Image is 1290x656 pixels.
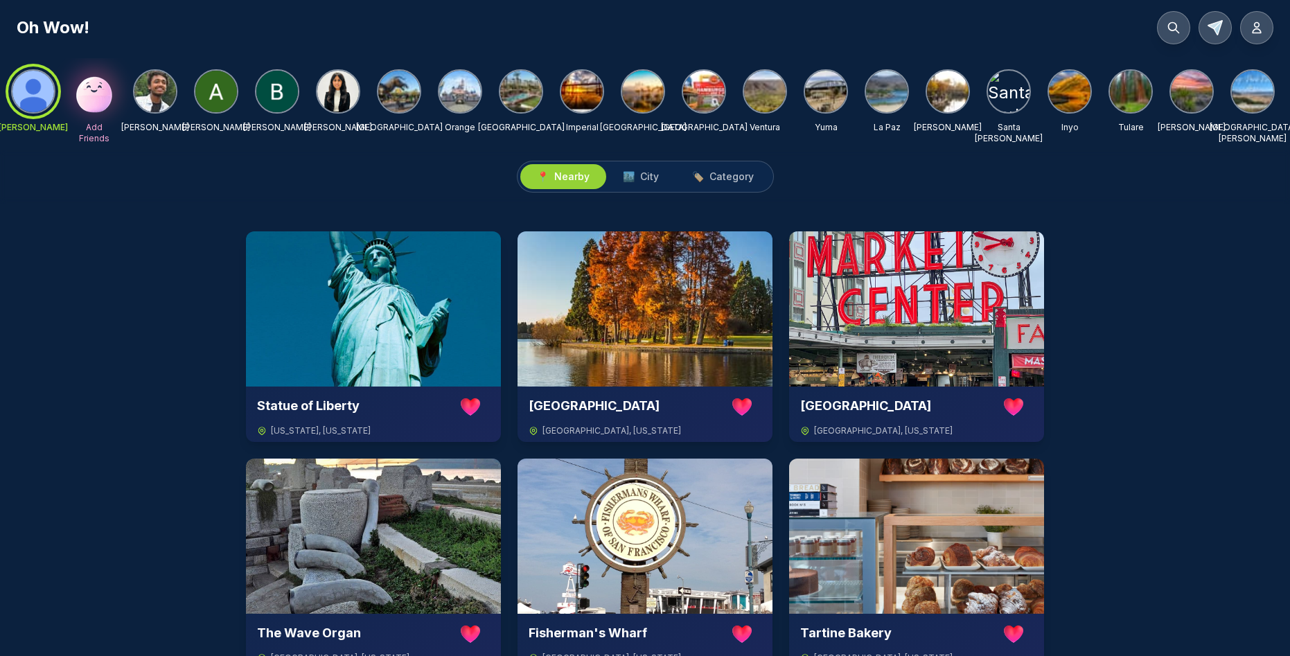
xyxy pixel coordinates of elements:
img: Clark [1171,71,1212,112]
p: [PERSON_NAME] [914,122,982,133]
h3: The Wave Organ [257,623,451,643]
p: Santa [PERSON_NAME] [975,122,1043,144]
img: Tulare [1110,71,1151,112]
p: [PERSON_NAME] [1158,122,1226,133]
span: [GEOGRAPHIC_DATA] , [US_STATE] [814,425,953,436]
button: 🏷️Category [675,164,770,189]
p: Inyo [1061,122,1079,133]
span: Nearby [554,170,590,184]
img: Kern [927,71,969,112]
p: [GEOGRAPHIC_DATA] [661,122,748,133]
p: Add Friends [72,122,116,144]
img: Tartine Bakery [789,459,1044,614]
img: NIKHIL AGARWAL [134,71,176,112]
img: Fisherman's Wharf [518,459,772,614]
img: San Bernardino [683,71,725,112]
p: Orange [445,122,475,133]
img: Imperial [561,71,603,112]
img: Brendan Delumpa [256,71,298,112]
img: Los Angeles [622,71,664,112]
img: San Luis Obispo [1232,71,1273,112]
p: [GEOGRAPHIC_DATA] [600,122,687,133]
img: Riverside [500,71,542,112]
img: Ventura [744,71,786,112]
p: Imperial [566,122,599,133]
span: [US_STATE] , [US_STATE] [271,425,371,436]
p: [PERSON_NAME] [182,122,250,133]
button: 📍Nearby [520,164,606,189]
p: [PERSON_NAME] [304,122,372,133]
span: 📍 [537,170,549,184]
h3: Statue of Liberty [257,396,451,416]
img: Yuma [805,71,847,112]
span: City [640,170,659,184]
img: KHUSHI KASTURIYA [317,71,359,112]
h3: Tartine Bakery [800,623,994,643]
span: 🏷️ [692,170,704,184]
p: Yuma [815,122,838,133]
img: Santa Barbara [988,71,1030,112]
img: The Wave Organ [246,459,501,614]
img: San Diego [378,71,420,112]
img: La Paz [866,71,908,112]
img: Inyo [1049,71,1090,112]
p: [PERSON_NAME] [121,122,189,133]
img: Anna Miller [195,71,237,112]
img: Green Lake Park [518,231,772,387]
p: [PERSON_NAME] [243,122,311,133]
p: [GEOGRAPHIC_DATA] [356,122,443,133]
h3: [GEOGRAPHIC_DATA] [800,396,994,416]
img: Add Friends [72,69,116,114]
span: [GEOGRAPHIC_DATA] , [US_STATE] [542,425,681,436]
p: Tulare [1118,122,1144,133]
img: Orange [439,71,481,112]
h3: Fisherman's Wharf [529,623,723,643]
span: Category [709,170,754,184]
h1: Oh Wow! [17,17,89,39]
img: Pike Place Market [789,231,1044,387]
img: Statue of Liberty [246,231,501,387]
span: 🏙️ [623,170,635,184]
p: [GEOGRAPHIC_DATA] [478,122,565,133]
p: Ventura [750,122,780,133]
p: La Paz [874,122,901,133]
button: 🏙️City [606,164,675,189]
h3: [GEOGRAPHIC_DATA] [529,396,723,416]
